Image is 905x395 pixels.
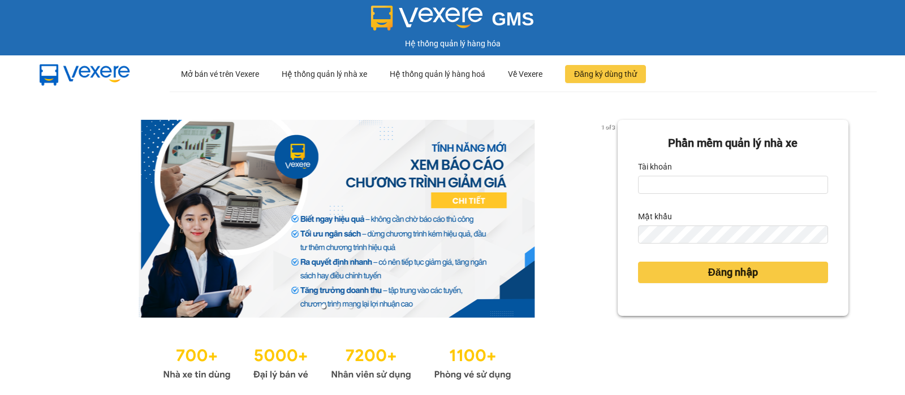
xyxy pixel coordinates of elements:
div: Mở bán vé trên Vexere [181,56,259,92]
div: Hệ thống quản lý hàng hoá [390,56,485,92]
label: Tài khoản [638,158,672,176]
label: Mật khẩu [638,207,672,225]
button: Đăng ký dùng thử [565,65,646,83]
li: slide item 1 [321,304,326,309]
input: Mật khẩu [638,225,828,244]
li: slide item 3 [348,304,353,309]
img: logo 2 [371,6,483,31]
li: slide item 2 [335,304,339,309]
input: Tài khoản [638,176,828,194]
div: Hệ thống quản lý nhà xe [282,56,367,92]
button: Đăng nhập [638,262,828,283]
div: Phần mềm quản lý nhà xe [638,134,828,152]
span: GMS [492,8,534,29]
a: GMS [371,17,535,26]
div: Về Vexere [508,56,542,92]
span: Đăng ký dùng thử [574,68,637,80]
div: Hệ thống quản lý hàng hóa [3,37,902,50]
img: Statistics.png [163,340,511,383]
p: 1 of 3 [598,120,618,134]
span: Đăng nhập [708,264,758,280]
button: previous slide / item [57,120,72,318]
img: mbUUG5Q.png [28,55,141,93]
button: next slide / item [602,120,618,318]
